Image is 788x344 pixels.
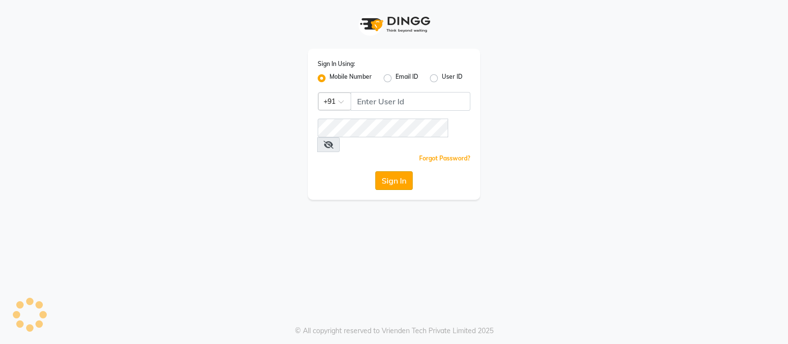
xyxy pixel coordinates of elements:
label: User ID [442,72,462,84]
label: Email ID [395,72,418,84]
button: Sign In [375,171,413,190]
input: Username [351,92,470,111]
label: Sign In Using: [318,60,355,68]
input: Username [318,119,448,137]
label: Mobile Number [329,72,372,84]
img: logo1.svg [355,10,433,39]
a: Forgot Password? [419,155,470,162]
